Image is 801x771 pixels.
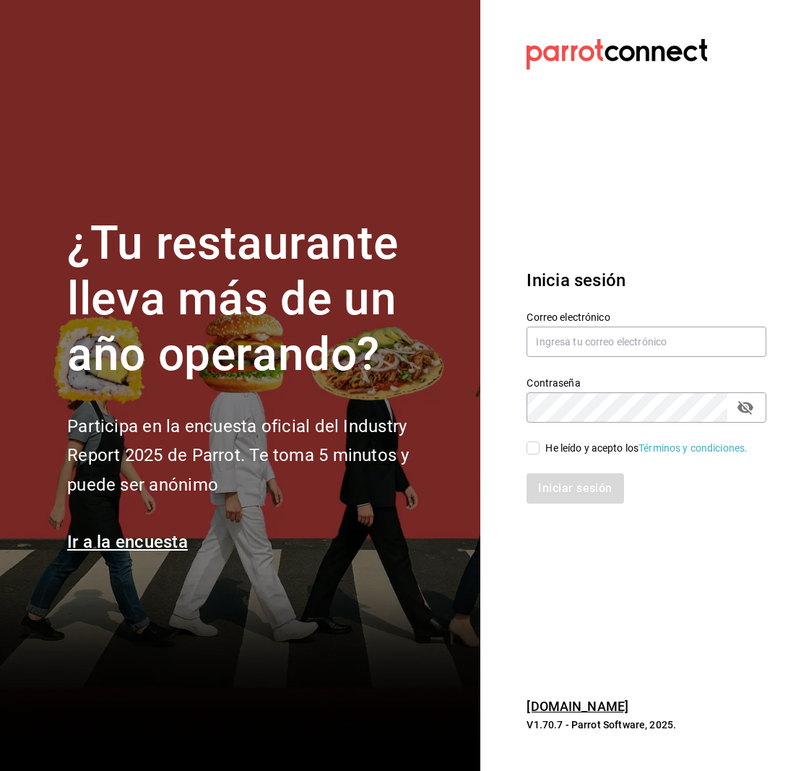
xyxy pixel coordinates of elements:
h3: Inicia sesión [527,267,766,293]
label: Correo electrónico [527,312,766,322]
button: passwordField [733,395,758,420]
h1: ¿Tu restaurante lleva más de un año operando? [67,216,457,382]
div: He leído y acepto los [545,441,748,456]
input: Ingresa tu correo electrónico [527,327,766,357]
a: Términos y condiciones. [638,442,748,454]
a: [DOMAIN_NAME] [527,699,628,714]
h2: Participa en la encuesta oficial del Industry Report 2025 de Parrot. Te toma 5 minutos y puede se... [67,412,457,500]
p: V1.70.7 - Parrot Software, 2025. [527,718,766,732]
label: Contraseña [527,378,766,388]
a: Ir a la encuesta [67,532,188,552]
